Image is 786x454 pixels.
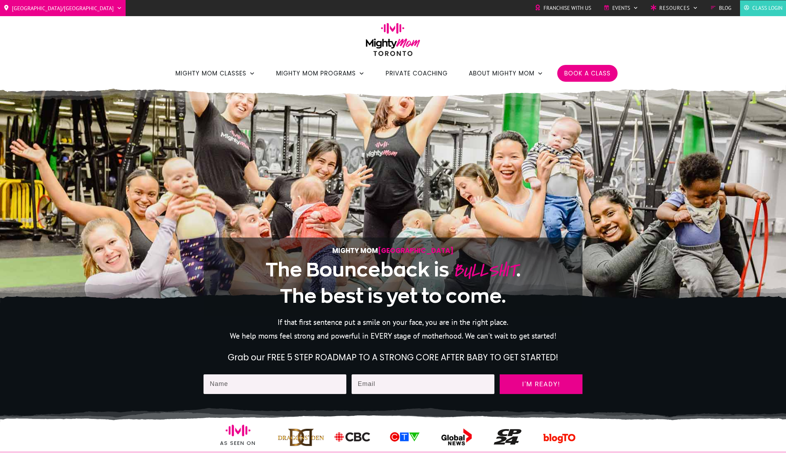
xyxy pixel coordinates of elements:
[226,418,251,443] img: ico-mighty-mom
[333,430,372,443] img: mighty-mom-postpartum-fitness-jess-sennet-cbc
[752,3,782,13] span: Class Login
[612,3,630,13] span: Events
[659,3,690,13] span: Resources
[433,427,479,446] img: global-news-logo-mighty-mom-toronto-interview
[175,67,255,79] a: Mighty Mom Classes
[710,3,731,13] a: Blog
[280,285,506,306] span: The best is yet to come.
[266,259,449,280] span: The Bounceback is
[469,67,534,79] span: About Mighty Mom
[744,3,782,13] a: Class Login
[204,374,346,394] input: Name
[719,3,731,13] span: Blog
[385,430,424,443] img: ctv-logo-mighty-mom-news
[204,439,272,448] p: As seen on
[175,67,246,79] span: Mighty Mom Classes
[225,257,561,308] h1: .
[651,3,698,13] a: Resources
[544,3,591,13] span: Franchise with Us
[230,331,557,341] span: We help moms feel strong and powerful in EVERY stage of motherhood. We can't wait to get started!
[494,429,521,445] img: CP24 Logo
[535,3,591,13] a: Franchise with Us
[500,374,582,394] a: I'm ready!
[386,67,448,79] a: Private Coaching
[469,67,543,79] a: About Mighty Mom
[378,246,454,255] span: [GEOGRAPHIC_DATA]
[204,352,582,363] h2: Grab our FREE 5 STEP ROADMAP TO A STRONG CORE AFTER BABY TO GET STARTED!
[278,425,324,448] img: dragonsden
[276,67,365,79] a: Mighty Mom Programs
[604,3,638,13] a: Events
[276,67,356,79] span: Mighty Mom Programs
[506,381,576,388] span: I'm ready!
[453,258,516,284] span: BULLSHIT
[4,2,122,14] a: [GEOGRAPHIC_DATA]/[GEOGRAPHIC_DATA]
[564,67,611,79] a: Book a Class
[362,23,424,61] img: mightymom-logo-toronto
[352,374,495,394] input: Email
[278,317,508,327] span: If that first sentence put a smile on your face, you are in the right place.
[225,245,561,256] p: Mighty Mom
[12,2,114,14] span: [GEOGRAPHIC_DATA]/[GEOGRAPHIC_DATA]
